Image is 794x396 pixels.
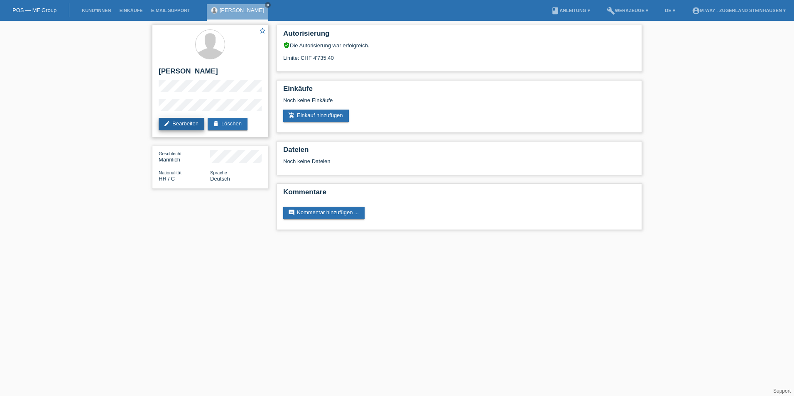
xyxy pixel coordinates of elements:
a: close [265,2,271,8]
a: deleteLöschen [208,118,248,130]
a: Support [773,388,791,394]
a: account_circlem-way - Zugerland Steinhausen ▾ [688,8,790,13]
h2: Autorisierung [283,29,635,42]
a: Kund*innen [78,8,115,13]
h2: [PERSON_NAME] [159,67,262,80]
i: edit [164,120,170,127]
div: Noch keine Einkäufe [283,97,635,110]
span: Sprache [210,170,227,175]
a: buildWerkzeuge ▾ [603,8,653,13]
i: verified_user [283,42,290,49]
div: Noch keine Dateien [283,158,537,164]
a: bookAnleitung ▾ [547,8,594,13]
i: comment [288,209,295,216]
span: Geschlecht [159,151,181,156]
a: [PERSON_NAME] [220,7,264,13]
div: Limite: CHF 4'735.40 [283,49,635,61]
h2: Dateien [283,146,635,158]
i: account_circle [692,7,700,15]
a: star_border [259,27,266,36]
i: delete [213,120,219,127]
i: build [607,7,615,15]
i: book [551,7,559,15]
i: star_border [259,27,266,34]
a: POS — MF Group [12,7,56,13]
a: DE ▾ [661,8,679,13]
div: Männlich [159,150,210,163]
i: add_shopping_cart [288,112,295,119]
div: Die Autorisierung war erfolgreich. [283,42,635,49]
a: editBearbeiten [159,118,204,130]
span: Nationalität [159,170,181,175]
h2: Kommentare [283,188,635,200]
a: Einkäufe [115,8,147,13]
i: close [266,3,270,7]
span: Kroatien / C / 14.01.1991 [159,176,175,182]
a: add_shopping_cartEinkauf hinzufügen [283,110,349,122]
h2: Einkäufe [283,85,635,97]
a: E-Mail Support [147,8,194,13]
a: commentKommentar hinzufügen ... [283,207,365,219]
span: Deutsch [210,176,230,182]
